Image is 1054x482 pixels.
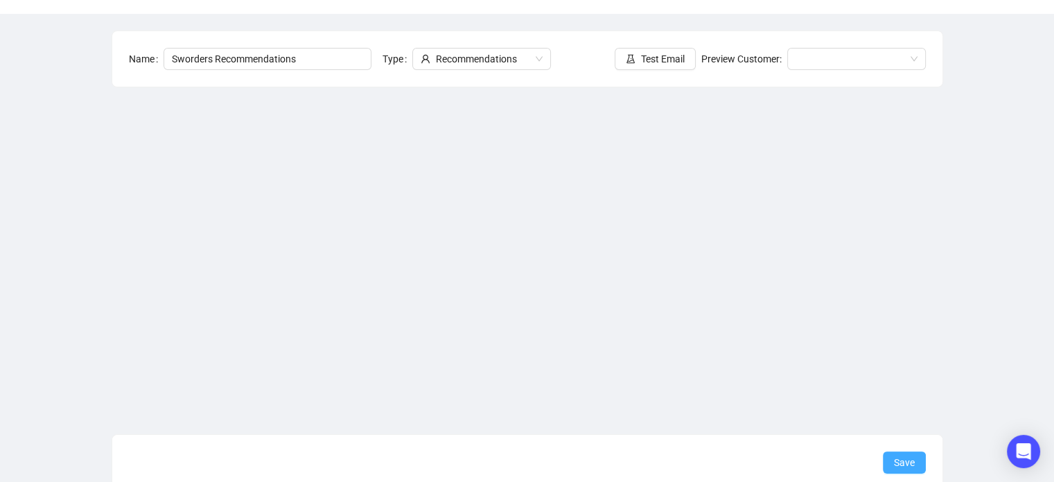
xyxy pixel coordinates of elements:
[436,53,517,64] span: Recommendations
[383,48,412,70] label: Type
[1007,435,1040,468] div: Open Intercom Messenger
[421,54,430,64] span: user
[883,451,926,474] button: Save
[164,48,371,70] input: Template name
[129,48,164,70] label: Name
[626,54,635,64] span: experiment
[615,48,696,70] button: Test Email
[701,53,782,64] span: Preview Customer:
[894,455,915,470] span: Save
[641,51,685,67] span: Test Email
